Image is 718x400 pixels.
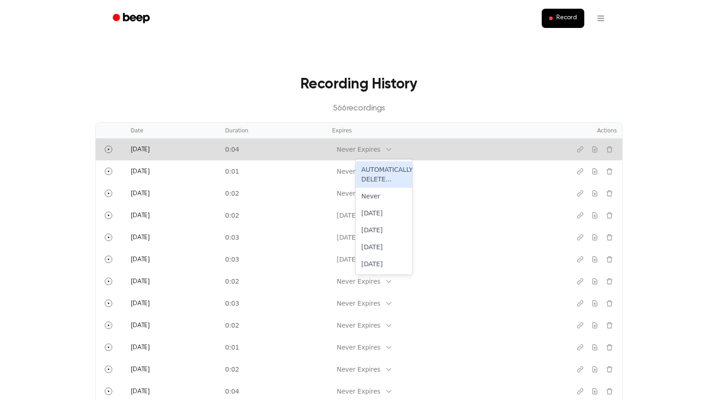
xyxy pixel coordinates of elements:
[101,142,116,157] button: Play
[356,239,412,256] div: [DATE]
[587,318,602,333] button: Download recording
[131,301,150,307] span: [DATE]
[602,208,617,223] button: Delete recording
[556,14,577,22] span: Record
[101,274,116,289] button: Play
[602,230,617,245] button: Delete recording
[356,222,412,239] div: [DATE]
[573,362,587,377] button: Copy link
[131,147,150,153] span: [DATE]
[337,321,380,330] div: Never Expires
[587,274,602,289] button: Download recording
[602,340,617,355] button: Delete recording
[602,164,617,179] button: Delete recording
[101,340,116,355] button: Play
[587,208,602,223] button: Download recording
[219,204,326,226] td: 0:02
[573,230,587,245] button: Copy link
[337,211,375,220] div: [DATE]
[337,387,380,396] div: Never Expires
[219,123,326,138] th: Duration
[337,277,380,286] div: Never Expires
[573,208,587,223] button: Copy link
[101,208,116,223] button: Play
[131,235,150,241] span: [DATE]
[573,340,587,355] button: Copy link
[602,252,617,267] button: Delete recording
[337,189,380,198] div: Never Expires
[542,9,584,28] button: Record
[337,233,375,242] div: [DATE]
[337,167,380,176] div: Never Expires
[587,340,602,355] button: Download recording
[587,252,602,267] button: Download recording
[106,10,158,27] a: Beep
[219,226,326,248] td: 0:03
[573,252,587,267] button: Copy link
[356,256,412,273] div: [DATE]
[101,362,116,377] button: Play
[326,123,549,138] th: Expires
[590,7,612,29] button: Open menu
[587,362,602,377] button: Download recording
[602,274,617,289] button: Delete recording
[602,142,617,157] button: Delete recording
[219,314,326,336] td: 0:02
[337,343,380,352] div: Never Expires
[573,164,587,179] button: Copy link
[356,205,412,222] div: [DATE]
[219,336,326,358] td: 0:01
[587,164,602,179] button: Download recording
[549,123,622,138] th: Actions
[587,186,602,201] button: Download recording
[101,186,116,201] button: Play
[602,186,617,201] button: Delete recording
[587,142,602,157] button: Download recording
[337,365,380,374] div: Never Expires
[110,73,608,95] h3: Recording History
[131,389,150,395] span: [DATE]
[219,358,326,380] td: 0:02
[356,188,412,205] div: Never
[131,169,150,175] span: [DATE]
[131,367,150,373] span: [DATE]
[573,318,587,333] button: Copy link
[101,384,116,399] button: Play
[125,123,219,138] th: Date
[573,186,587,201] button: Copy link
[337,145,380,154] div: Never Expires
[219,160,326,182] td: 0:01
[131,323,150,329] span: [DATE]
[131,279,150,285] span: [DATE]
[587,296,602,311] button: Download recording
[602,362,617,377] button: Delete recording
[219,182,326,204] td: 0:02
[219,138,326,160] td: 0:04
[573,142,587,157] button: Copy link
[131,191,150,197] span: [DATE]
[219,270,326,292] td: 0:02
[219,248,326,270] td: 0:03
[131,213,150,219] span: [DATE]
[573,296,587,311] button: Copy link
[337,255,375,264] div: [DATE]
[131,345,150,351] span: [DATE]
[131,257,150,263] span: [DATE]
[101,252,116,267] button: Play
[573,274,587,289] button: Copy link
[219,292,326,314] td: 0:03
[602,318,617,333] button: Delete recording
[101,230,116,245] button: Play
[101,296,116,311] button: Play
[337,299,380,308] div: Never Expires
[587,230,602,245] button: Download recording
[101,164,116,179] button: Play
[602,296,617,311] button: Delete recording
[602,384,617,399] button: Delete recording
[356,161,412,188] div: AUTOMATICALLY DELETE...
[587,384,602,399] button: Download recording
[573,384,587,399] button: Copy link
[101,318,116,333] button: Play
[110,103,608,115] p: 566 recording s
